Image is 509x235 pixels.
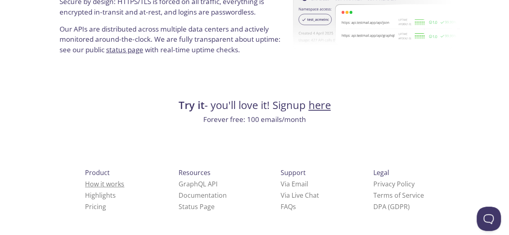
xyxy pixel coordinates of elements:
a: Status Page [179,202,215,211]
a: DPA (GDPR) [373,202,410,211]
h4: - you'll love it! Signup [57,98,452,112]
iframe: Help Scout Beacon - Open [477,207,501,231]
strong: Try it [179,98,204,112]
p: Our APIs are distributed across multiple data centers and actively monitored around-the-clock. We... [60,24,285,62]
p: Forever free: 100 emails/month [57,114,452,125]
span: Product [85,168,110,177]
a: Pricing [85,202,106,211]
a: here [309,98,331,112]
span: s [293,202,296,211]
a: Documentation [179,191,227,200]
a: status page [106,45,143,54]
a: Highlights [85,191,116,200]
span: Support [281,168,306,177]
a: GraphQL API [179,179,217,188]
a: FAQ [281,202,296,211]
a: How it works [85,179,124,188]
a: Via Email [281,179,308,188]
span: Resources [179,168,211,177]
a: Terms of Service [373,191,424,200]
span: Legal [373,168,389,177]
a: Via Live Chat [281,191,319,200]
a: Privacy Policy [373,179,415,188]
